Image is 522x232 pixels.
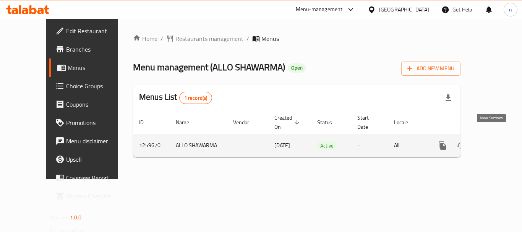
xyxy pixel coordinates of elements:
[49,58,133,77] a: Menus
[388,134,427,157] td: All
[133,34,460,43] nav: breadcrumb
[49,169,133,187] a: Coverage Report
[49,40,133,58] a: Branches
[49,114,133,132] a: Promotions
[133,58,285,76] span: Menu management ( ALLO SHAWARMA )
[133,111,513,157] table: enhanced table
[49,95,133,114] a: Coupons
[139,91,212,104] h2: Menus List
[66,118,127,127] span: Promotions
[274,113,302,131] span: Created On
[274,140,290,150] span: [DATE]
[66,26,127,36] span: Edit Restaurant
[66,81,127,91] span: Choice Groups
[50,213,69,222] span: Version:
[49,187,133,205] a: Grocery Checklist
[68,63,127,72] span: Menus
[66,136,127,146] span: Menu disclaimer
[261,34,279,43] span: Menus
[357,113,379,131] span: Start Date
[439,89,457,107] div: Export file
[180,94,212,102] span: 1 record(s)
[139,118,154,127] span: ID
[70,213,82,222] span: 1.0.0
[49,22,133,40] a: Edit Restaurant
[49,150,133,169] a: Upsell
[133,34,157,43] a: Home
[351,134,388,157] td: -
[509,5,512,14] span: n
[175,34,243,43] span: Restaurants management
[49,77,133,95] a: Choice Groups
[288,63,306,73] div: Open
[160,34,163,43] li: /
[66,155,127,164] span: Upsell
[49,132,133,150] a: Menu disclaimer
[166,34,243,43] a: Restaurants management
[66,191,127,201] span: Grocery Checklist
[246,34,249,43] li: /
[317,141,337,150] span: Active
[379,5,429,14] div: [GEOGRAPHIC_DATA]
[433,136,452,155] button: more
[317,118,342,127] span: Status
[394,118,418,127] span: Locale
[176,118,199,127] span: Name
[401,62,460,76] button: Add New Menu
[288,65,306,71] span: Open
[179,92,212,104] div: Total records count
[427,111,513,134] th: Actions
[170,134,227,157] td: ALLO SHAWARMA
[296,5,343,14] div: Menu-management
[66,100,127,109] span: Coupons
[233,118,259,127] span: Vendor
[133,134,170,157] td: 1259670
[66,173,127,182] span: Coverage Report
[66,45,127,54] span: Branches
[407,64,454,73] span: Add New Menu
